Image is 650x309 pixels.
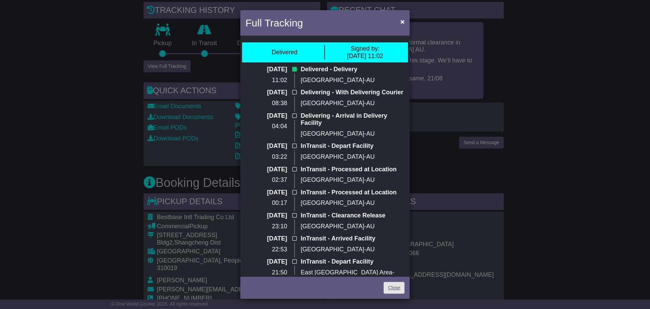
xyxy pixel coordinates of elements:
p: InTransit - Depart Facility [301,142,405,150]
p: InTransit - Processed at Location [301,166,405,173]
a: Close [384,282,405,294]
p: 04:04 [245,123,287,130]
span: × [400,18,405,25]
p: [GEOGRAPHIC_DATA]-AU [301,176,405,184]
p: [GEOGRAPHIC_DATA]-AU [301,130,405,138]
p: 00:17 [245,199,287,207]
p: [GEOGRAPHIC_DATA]-AU [301,199,405,207]
p: 21:50 [245,269,287,276]
p: [DATE] [245,212,287,219]
p: [DATE] [245,166,287,173]
p: 03:22 [245,153,287,161]
p: InTransit - Depart Facility [301,258,405,266]
p: 23:10 [245,223,287,230]
button: Close [397,15,408,28]
p: [GEOGRAPHIC_DATA]-AU [301,223,405,230]
p: East [GEOGRAPHIC_DATA] Area-[GEOGRAPHIC_DATA] [301,269,405,284]
p: Delivering - With Delivering Courier [301,89,405,96]
p: [GEOGRAPHIC_DATA]-AU [301,100,405,107]
p: [DATE] [245,112,287,120]
p: InTransit - Arrived Facility [301,235,405,243]
p: 11:02 [245,77,287,84]
p: [DATE] [245,235,287,243]
span: Signed by: [351,45,380,52]
div: [DATE] 11:02 [347,45,383,60]
p: [DATE] [245,258,287,266]
p: 02:37 [245,176,287,184]
p: 22:53 [245,246,287,253]
p: [GEOGRAPHIC_DATA]-AU [301,77,405,84]
h4: Full Tracking [245,15,303,31]
p: Delivered - Delivery [301,66,405,73]
p: [DATE] [245,66,287,73]
p: [DATE] [245,142,287,150]
p: 08:38 [245,100,287,107]
p: [DATE] [245,189,287,196]
p: [GEOGRAPHIC_DATA]-AU [301,246,405,253]
div: Delivered [272,49,297,56]
p: InTransit - Clearance Release [301,212,405,219]
p: [GEOGRAPHIC_DATA]-AU [301,153,405,161]
p: Delivering - Arrival in Delivery Facility [301,112,405,127]
p: [DATE] [245,89,287,96]
p: InTransit - Processed at Location [301,189,405,196]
